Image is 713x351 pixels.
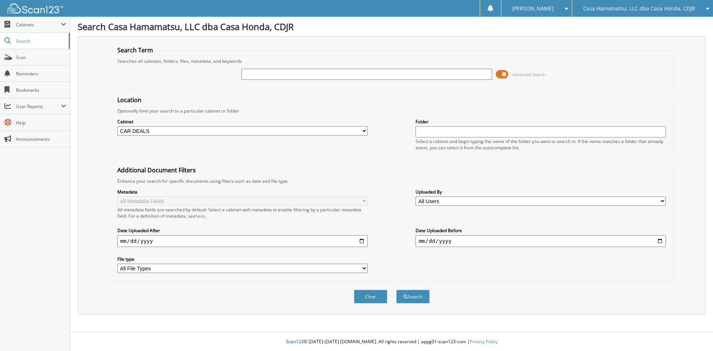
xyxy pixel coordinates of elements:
[416,189,666,195] label: Uploaded By
[470,338,498,345] a: Privacy Policy
[117,118,368,125] label: Cabinet
[16,103,61,110] span: User Reports
[16,54,66,61] span: Scan
[16,120,66,126] span: Help
[70,333,713,351] div: © [DATE]-[DATE] [DOMAIN_NAME]. All rights reserved | appg01-scan123-com |
[286,338,304,345] span: Scan123
[7,3,63,13] img: scan123-logo-white.svg
[416,227,666,234] label: Date Uploaded Before
[117,235,368,247] input: start
[676,315,713,351] iframe: Chat Widget
[16,87,66,93] span: Bookmarks
[583,6,695,11] span: Casa Hamamatsu, LLC dba Casa Honda, CDJR
[512,72,546,77] span: Advanced Search
[114,58,670,64] div: Searches all cabinets, folders, files, metadata, and keywords
[416,118,666,125] label: Folder
[117,256,368,262] label: File type
[354,290,387,303] button: Clear
[114,46,157,54] legend: Search Term
[114,108,670,114] div: Optionally limit your search to a particular cabinet or folder
[396,290,430,303] button: Search
[117,227,368,234] label: Date Uploaded After
[114,96,145,104] legend: Location
[16,136,66,142] span: Announcements
[78,20,706,33] h1: Search Casa Hamamatsu, LLC dba Casa Honda, CDJR
[16,71,66,77] span: Reminders
[16,38,65,44] span: Search
[114,178,670,184] div: Enhance your search for specific documents using filters such as date and file type.
[117,207,368,219] div: All metadata fields are searched by default. Select a cabinet with metadata to enable filtering b...
[416,235,666,247] input: end
[117,189,368,195] label: Metadata
[416,138,666,151] div: Select a cabinet and begin typing the name of the folder you want to search in. If the name match...
[195,213,205,219] a: here
[114,166,199,174] legend: Additional Document Filters
[16,22,61,28] span: Cabinets
[512,6,554,11] span: [PERSON_NAME]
